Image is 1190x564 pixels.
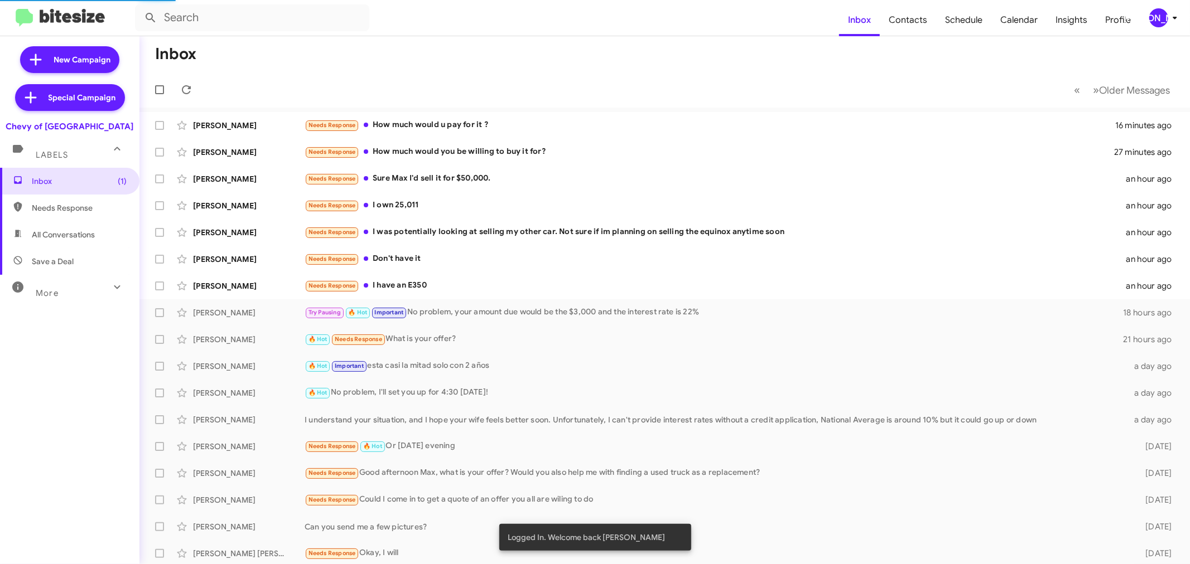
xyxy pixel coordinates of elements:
[305,172,1126,185] div: Sure Max I'd sell it for $50,000.
[193,147,305,158] div: [PERSON_NAME]
[6,121,134,132] div: Chevy of [GEOGRAPHIC_DATA]
[1068,79,1177,101] nav: Page navigation example
[936,4,991,36] a: Schedule
[193,173,305,184] div: [PERSON_NAME]
[305,199,1126,212] div: I own 25,011
[193,387,305,398] div: [PERSON_NAME]
[32,202,127,213] span: Needs Response
[309,121,356,129] span: Needs Response
[305,145,1114,158] div: How much would you be willing to buy it for?
[135,4,369,31] input: Search
[305,440,1126,453] div: Or [DATE] evening
[1114,147,1181,158] div: 27 minutes ago
[193,521,305,532] div: [PERSON_NAME]
[1126,227,1181,238] div: an hour ago
[1126,521,1181,532] div: [DATE]
[880,4,936,36] a: Contacts
[1126,254,1181,265] div: an hour ago
[309,443,356,450] span: Needs Response
[309,389,327,396] span: 🔥 Hot
[1093,83,1099,97] span: »
[305,493,1126,506] div: Could I come in to get a quote of an offer you all are wiling to do
[1126,280,1181,291] div: an hour ago
[839,4,880,36] a: Inbox
[193,120,305,131] div: [PERSON_NAME]
[1074,83,1080,97] span: «
[305,466,1126,479] div: Good afternoon Max, what is your offer? Would you also help me with finding a used truck as a rep...
[1123,307,1181,318] div: 18 hours ago
[193,441,305,452] div: [PERSON_NAME]
[375,309,404,316] span: Important
[305,521,1126,532] div: Can you send me a few pictures?
[305,252,1126,265] div: Don't have it
[1047,4,1096,36] a: Insights
[1126,468,1181,479] div: [DATE]
[36,150,68,160] span: Labels
[309,469,356,477] span: Needs Response
[305,386,1126,399] div: No problem, I'll set you up for 4:30 [DATE]!
[305,414,1126,425] div: I understand your situation, and I hope your wife feels better soon. Unfortunately, I can't provi...
[49,92,116,103] span: Special Campaign
[305,306,1123,319] div: No problem, your amount due would be the $3,000 and the interest rate is 22%
[193,361,305,372] div: [PERSON_NAME]
[193,414,305,425] div: [PERSON_NAME]
[1140,8,1178,27] button: [PERSON_NAME]
[36,288,59,298] span: More
[305,333,1123,346] div: What is your offer?
[32,256,74,267] span: Save a Deal
[1096,4,1140,36] a: Profile
[118,176,127,187] span: (1)
[309,255,356,262] span: Needs Response
[193,254,305,265] div: [PERSON_NAME]
[309,282,356,289] span: Needs Response
[305,359,1126,372] div: esta casi la mitad solo con 2 años
[32,229,95,240] span: All Conversations
[193,334,305,345] div: [PERSON_NAME]
[335,362,364,369] span: Important
[309,148,356,155] span: Needs Response
[1126,361,1181,372] div: a day ago
[193,227,305,238] div: [PERSON_NAME]
[193,494,305,505] div: [PERSON_NAME]
[1126,387,1181,398] div: a day ago
[335,336,382,343] span: Needs Response
[1126,548,1181,559] div: [DATE]
[991,4,1047,36] a: Calendar
[309,228,356,236] span: Needs Response
[1086,79,1177,101] button: Next
[155,45,196,63] h1: Inbox
[309,362,327,369] span: 🔥 Hot
[193,548,305,559] div: [PERSON_NAME] [PERSON_NAME]
[32,176,127,187] span: Inbox
[1126,441,1181,452] div: [DATE]
[54,54,110,65] span: New Campaign
[508,532,666,543] span: Logged In. Welcome back [PERSON_NAME]
[193,200,305,211] div: [PERSON_NAME]
[15,84,125,111] a: Special Campaign
[1115,120,1181,131] div: 16 minutes ago
[1067,79,1087,101] button: Previous
[309,309,341,316] span: Try Pausing
[1126,414,1181,425] div: a day ago
[309,175,356,182] span: Needs Response
[1126,200,1181,211] div: an hour ago
[348,309,367,316] span: 🔥 Hot
[305,547,1126,560] div: Okay, I will
[305,226,1126,239] div: I was potentially looking at selling my other car. Not sure if im planning on selling the equinox...
[1099,84,1170,96] span: Older Messages
[1126,173,1181,184] div: an hour ago
[193,307,305,318] div: [PERSON_NAME]
[1149,8,1168,27] div: [PERSON_NAME]
[309,336,327,343] span: 🔥 Hot
[193,468,305,479] div: [PERSON_NAME]
[305,279,1126,292] div: I have an E350
[309,550,356,557] span: Needs Response
[1126,494,1181,505] div: [DATE]
[309,202,356,209] span: Needs Response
